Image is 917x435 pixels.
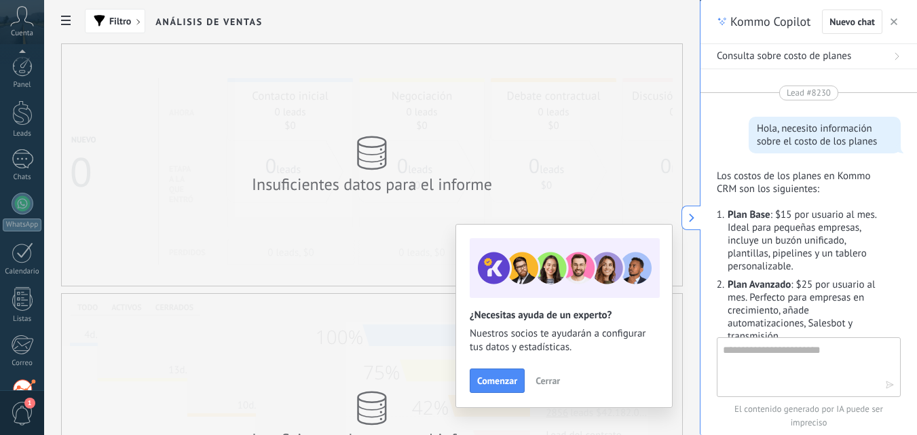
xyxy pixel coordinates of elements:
span: Nuevo chat [829,17,875,26]
div: Correo [3,359,42,368]
span: Comenzar [477,376,517,385]
span: Nuestros socios te ayudarán a configurar tus datos y estadísticas. [470,327,658,354]
div: Panel [3,81,42,90]
span: 1 [24,398,35,409]
div: Hola, necesito información sobre el costo de los planes [757,122,893,148]
div: Insuficientes datos para el informe [250,174,494,195]
p: : $15 por usuario al mes. Ideal para pequeñas empresas, incluye un buzón unificado, plantillas, p... [728,208,884,273]
div: Calendario [3,267,42,276]
span: Filtro [109,16,131,26]
button: Consulta sobre costo de planes [700,44,917,69]
div: WhatsApp [3,219,41,231]
p: Los costos de los planes en Kommo CRM son los siguientes: [717,170,884,195]
button: Nuevo chat [822,10,882,34]
div: Leads [3,130,42,138]
span: Cerrar [536,376,560,385]
div: Chats [3,173,42,182]
span: Cuenta [11,29,33,38]
button: Comenzar [470,368,525,393]
span: Kommo Copilot [730,14,810,30]
div: Listas [3,315,42,324]
button: Filtro [85,9,145,33]
h2: ¿Necesitas ayuda de un experto? [470,309,658,322]
button: Cerrar [529,371,566,391]
span: El contenido generado por IA puede ser impreciso [717,402,901,430]
span: Consulta sobre costo de planes [717,50,851,63]
strong: Plan Base [728,208,770,221]
span: Lead #8230 [787,86,831,100]
p: : $25 por usuario al mes. Perfecto para empresas en crecimiento, añade automatizaciones, Salesbot... [728,278,884,343]
strong: Plan Avanzado [728,278,791,291]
